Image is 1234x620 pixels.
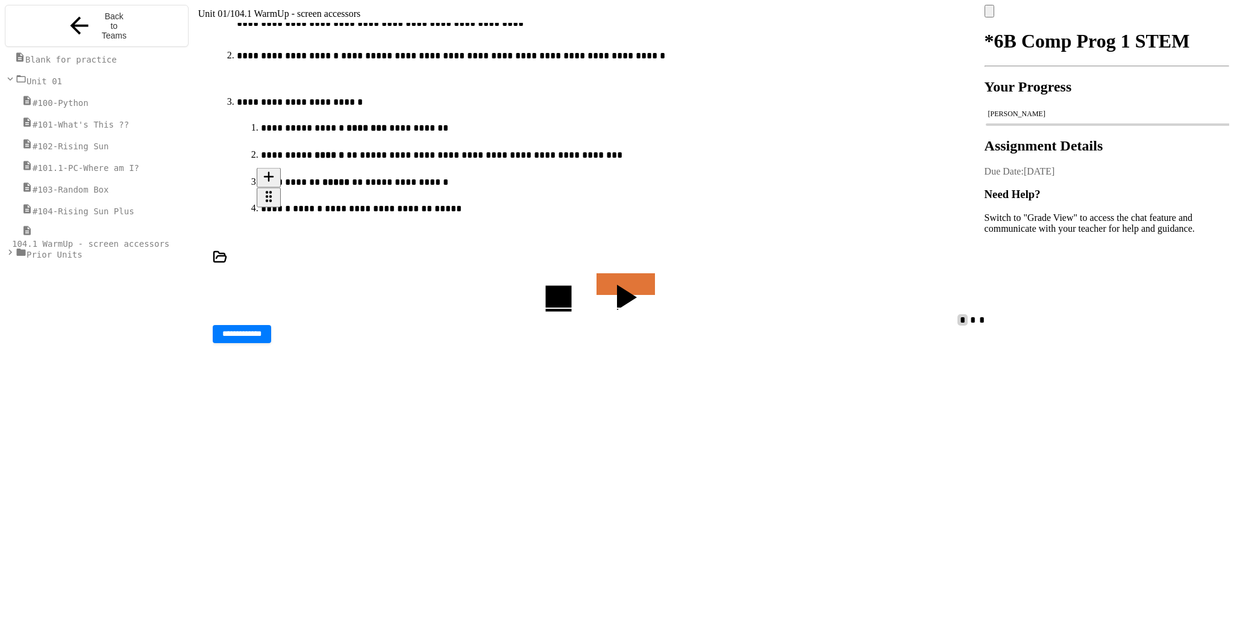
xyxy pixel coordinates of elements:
span: #102-Rising Sun [33,141,108,151]
span: #101.1-PC-Where am I? [33,163,139,173]
span: Due Date: [985,166,1024,176]
span: Prior Units [27,250,83,259]
span: #100-Python [33,98,89,108]
span: [DATE] [1024,166,1055,176]
button: Back to Teams [5,5,189,47]
span: #101-What's This ?? [33,120,129,129]
span: Unit 01 [198,8,227,19]
span: #104-Rising Sun Plus [33,206,134,216]
span: 104.1 WarmUp - screen accessors [12,239,169,249]
span: Blank for practice [25,55,117,64]
h3: Need Help? [985,188,1229,201]
h2: Assignment Details [985,138,1229,154]
span: Back to Teams [100,11,128,40]
h1: *6B Comp Prog 1 STEM [985,30,1229,52]
span: 104.1 WarmUp - screen accessors [230,8,361,19]
p: Switch to "Grade View" to access the chat feature and communicate with your teacher for help and ... [985,212,1229,234]
span: / [227,8,230,19]
div: [PERSON_NAME] [988,110,1226,119]
span: #103-Random Box [33,185,108,194]
h2: Your Progress [985,79,1229,95]
span: Unit 01 [27,76,62,86]
div: My Account [985,5,1229,17]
